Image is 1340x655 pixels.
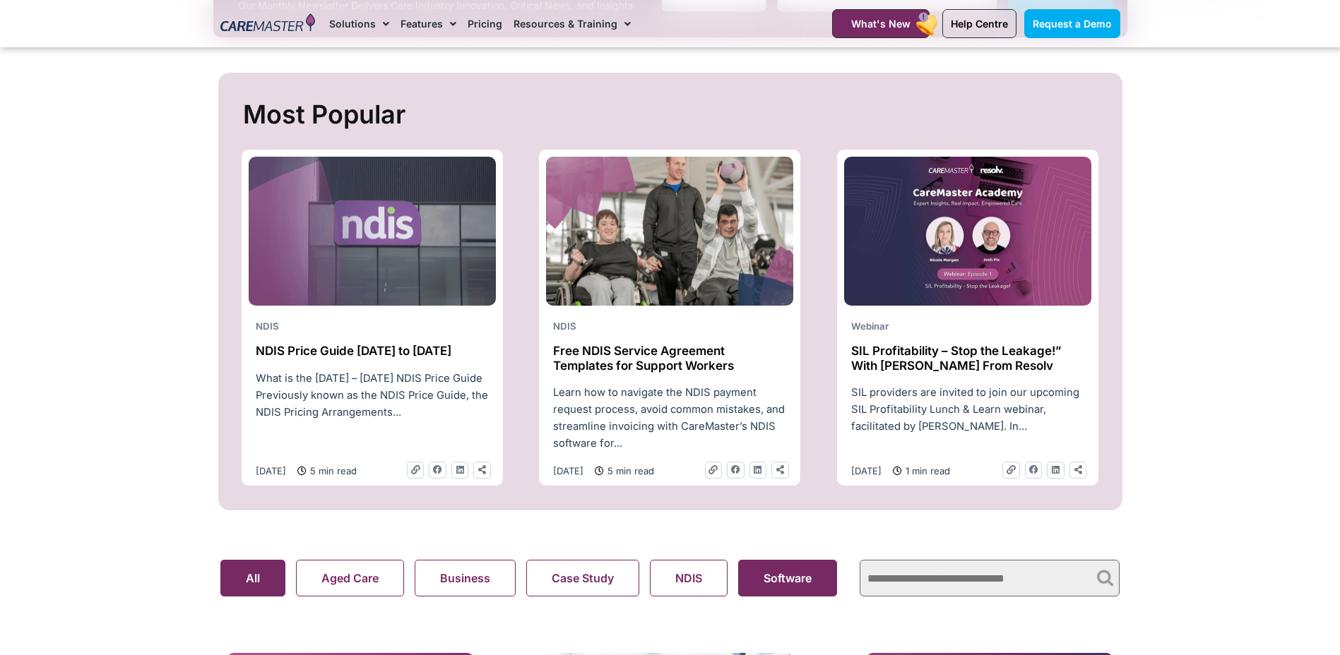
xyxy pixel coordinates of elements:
span: 5 min read [604,463,654,479]
h2: NDIS Price Guide [DATE] to [DATE] [256,344,489,358]
span: 5 min read [307,463,357,479]
span: NDIS [256,320,279,332]
time: [DATE] [553,465,583,476]
img: NDIS Provider challenges 1 [546,157,793,306]
img: youtube [844,157,1091,306]
button: Business [415,560,516,596]
h2: Free NDIS Service Agreement Templates for Support Workers [553,344,786,373]
button: NDIS [650,560,728,596]
span: 1 min read [902,463,950,479]
button: Case Study [526,560,639,596]
div: Learn how to navigate the NDIS payment request process, avoid common mistakes, and streamline inv... [546,384,793,452]
span: Webinar [851,320,889,332]
time: [DATE] [256,465,286,476]
span: Request a Demo [1033,18,1112,30]
button: All [220,560,285,596]
p: SIL providers are invited to join our upcoming SIL Profitability Lunch & Learn webinar, facilitat... [851,384,1084,435]
button: Software [738,560,837,596]
img: CareMaster Logo [220,13,316,35]
p: What is the [DATE] – [DATE] NDIS Price Guide Previously known as the NDIS Price Guide, the NDIS P... [256,370,489,421]
a: Help Centre [942,9,1016,38]
button: Aged Care [296,560,404,596]
h2: Most Popular [243,94,1101,136]
img: ndis-price-guide [249,157,496,306]
h2: SIL Profitability – Stop the Leakage!” With [PERSON_NAME] From Resolv [851,344,1084,373]
a: Request a Demo [1024,9,1120,38]
time: [DATE] [851,465,882,476]
span: What's New [851,18,911,30]
span: Help Centre [951,18,1008,30]
span: NDIS [553,320,576,332]
a: What's New [832,9,930,38]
